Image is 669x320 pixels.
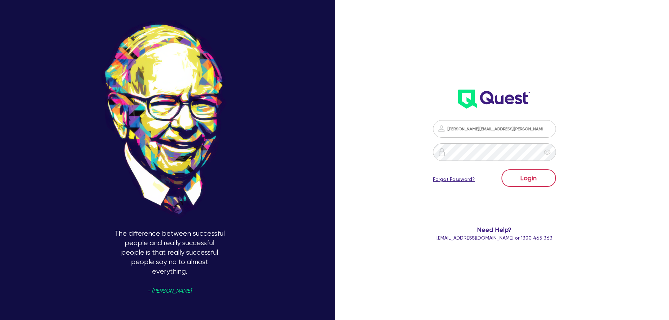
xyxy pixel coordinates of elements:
[437,124,446,133] img: icon-password
[544,149,551,156] span: eye
[458,90,530,109] img: wH2k97JdezQIQAAAABJRU5ErkJggg==
[433,120,556,138] input: Email address
[501,169,556,187] button: Login
[405,225,584,234] span: Need Help?
[437,235,552,241] span: or 1300 465 363
[438,148,446,156] img: icon-password
[437,235,513,241] a: [EMAIL_ADDRESS][DOMAIN_NAME]
[147,288,191,294] span: - [PERSON_NAME]
[433,176,475,183] a: Forgot Password?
